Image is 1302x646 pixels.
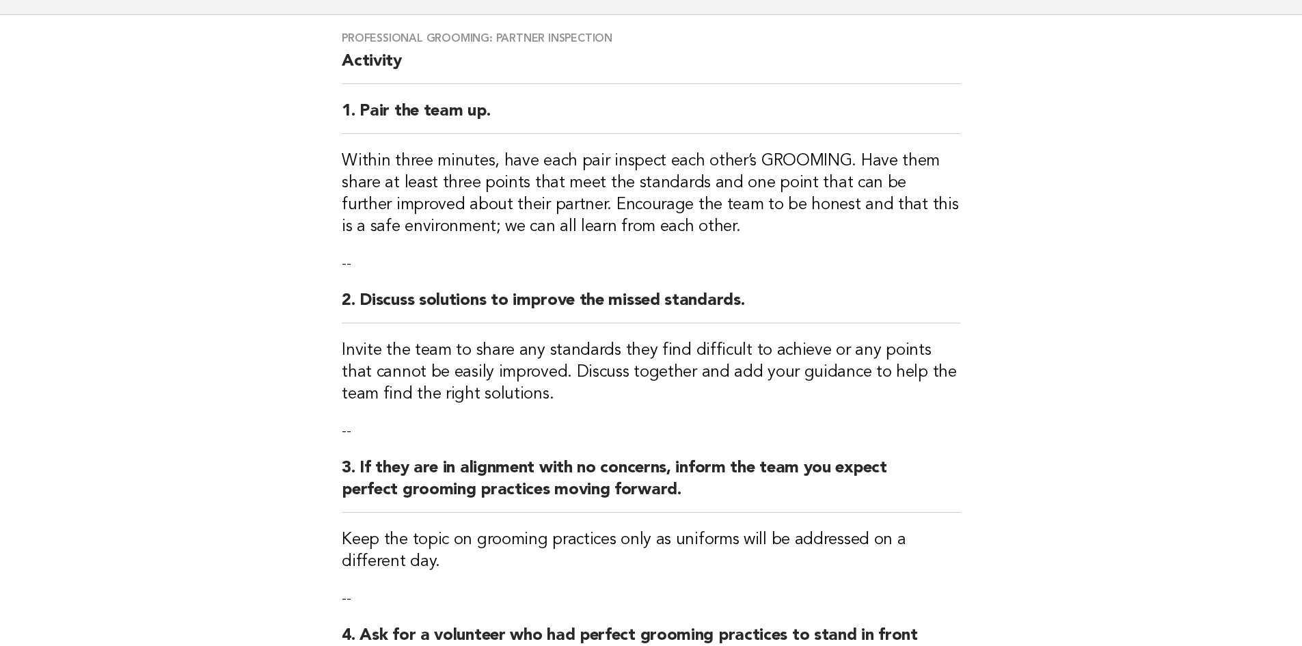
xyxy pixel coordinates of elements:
h2: 2. Discuss solutions to improve the missed standards. [342,290,960,323]
p: -- [342,422,960,441]
h3: Keep the topic on grooming practices only as uniforms will be addressed on a different day. [342,529,960,573]
p: -- [342,589,960,608]
h3: Invite the team to share any standards they find difficult to achieve or any points that cannot b... [342,340,960,405]
h2: Activity [342,51,960,84]
h2: 1. Pair the team up. [342,100,960,134]
p: -- [342,254,960,273]
h3: Within three minutes, have each pair inspect each other’s GROOMING. Have them share at least thre... [342,150,960,238]
h2: 3. If they are in alignment with no concerns, inform the team you expect perfect grooming practic... [342,457,960,513]
h3: Professional grooming: Partner inspection [342,31,960,45]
